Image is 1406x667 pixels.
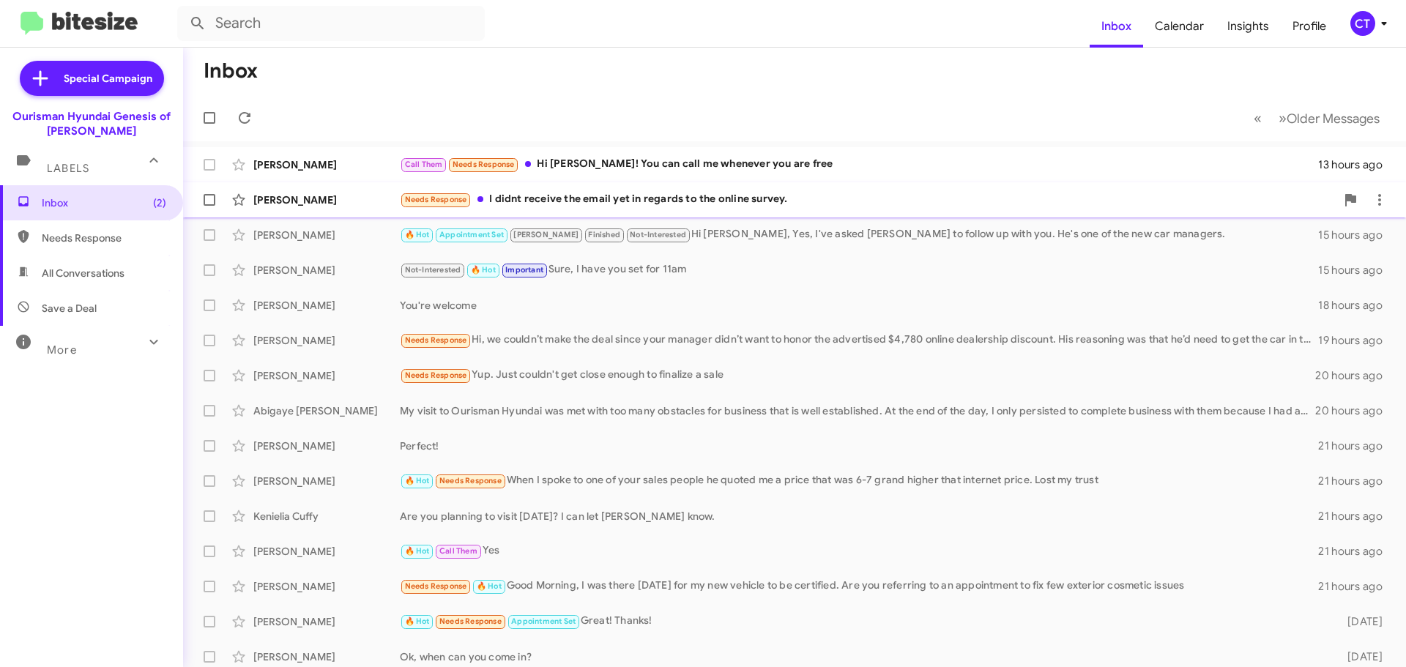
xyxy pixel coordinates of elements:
[1338,11,1390,36] button: CT
[400,403,1315,418] div: My visit to Ourisman Hyundai was met with too many obstacles for business that is well establishe...
[253,544,400,559] div: [PERSON_NAME]
[588,230,620,239] span: Finished
[1318,544,1394,559] div: 21 hours ago
[1216,5,1281,48] a: Insights
[253,298,400,313] div: [PERSON_NAME]
[400,261,1318,278] div: Sure, I have you set for 11am
[47,343,77,357] span: More
[42,231,166,245] span: Needs Response
[405,335,467,345] span: Needs Response
[253,263,400,277] div: [PERSON_NAME]
[1318,157,1394,172] div: 13 hours ago
[1315,368,1394,383] div: 20 hours ago
[400,156,1318,173] div: Hi [PERSON_NAME]! You can call me whenever you are free
[477,581,502,591] span: 🔥 Hot
[1254,109,1262,127] span: «
[253,228,400,242] div: [PERSON_NAME]
[1315,403,1394,418] div: 20 hours ago
[1324,614,1394,629] div: [DATE]
[253,649,400,664] div: [PERSON_NAME]
[400,367,1315,384] div: Yup. Just couldn't get close enough to finalize a sale
[42,195,166,210] span: Inbox
[439,476,502,485] span: Needs Response
[1246,103,1388,133] nav: Page navigation example
[400,226,1318,243] div: Hi [PERSON_NAME], Yes, I've asked [PERSON_NAME] to follow up with you. He's one of the new car ma...
[405,476,430,485] span: 🔥 Hot
[513,230,579,239] span: [PERSON_NAME]
[630,230,686,239] span: Not-Interested
[153,195,166,210] span: (2)
[1318,263,1394,277] div: 15 hours ago
[405,230,430,239] span: 🔥 Hot
[1318,298,1394,313] div: 18 hours ago
[400,332,1318,349] div: Hi, we couldn’t make the deal since your manager didn’t want to honor the advertised $4,780 onlin...
[1090,5,1143,48] a: Inbox
[1287,111,1380,127] span: Older Messages
[405,581,467,591] span: Needs Response
[400,509,1318,523] div: Are you planning to visit [DATE]? I can let [PERSON_NAME] know.
[1318,509,1394,523] div: 21 hours ago
[400,472,1318,489] div: When I spoke to one of your sales people he quoted me a price that was 6-7 grand higher that inte...
[253,579,400,594] div: [PERSON_NAME]
[453,160,515,169] span: Needs Response
[400,649,1324,664] div: Ok, when can you come in?
[405,546,430,556] span: 🔥 Hot
[253,509,400,523] div: Kenielia Cuffy
[1324,649,1394,664] div: [DATE]
[405,195,467,204] span: Needs Response
[253,439,400,453] div: [PERSON_NAME]
[439,546,477,556] span: Call Them
[42,301,97,316] span: Save a Deal
[405,616,430,626] span: 🔥 Hot
[511,616,576,626] span: Appointment Set
[400,439,1318,453] div: Perfect!
[400,298,1318,313] div: You're welcome
[253,614,400,629] div: [PERSON_NAME]
[1318,579,1394,594] div: 21 hours ago
[1318,333,1394,348] div: 19 hours ago
[1270,103,1388,133] button: Next
[1245,103,1271,133] button: Previous
[405,370,467,380] span: Needs Response
[253,333,400,348] div: [PERSON_NAME]
[400,578,1318,595] div: Good Morning, I was there [DATE] for my new vehicle to be certified. Are you referring to an appo...
[253,157,400,172] div: [PERSON_NAME]
[405,160,443,169] span: Call Them
[1350,11,1375,36] div: CT
[253,403,400,418] div: Abigaye [PERSON_NAME]
[47,162,89,175] span: Labels
[471,265,496,275] span: 🔥 Hot
[204,59,258,83] h1: Inbox
[1318,228,1394,242] div: 15 hours ago
[1143,5,1216,48] a: Calendar
[253,368,400,383] div: [PERSON_NAME]
[439,230,504,239] span: Appointment Set
[177,6,485,41] input: Search
[64,71,152,86] span: Special Campaign
[400,543,1318,559] div: Yes
[253,193,400,207] div: [PERSON_NAME]
[20,61,164,96] a: Special Campaign
[405,265,461,275] span: Not-Interested
[1318,439,1394,453] div: 21 hours ago
[42,266,124,280] span: All Conversations
[253,474,400,488] div: [PERSON_NAME]
[505,265,543,275] span: Important
[1318,474,1394,488] div: 21 hours ago
[439,616,502,626] span: Needs Response
[1279,109,1287,127] span: »
[400,613,1324,630] div: Great! Thanks!
[400,191,1336,208] div: I didnt receive the email yet in regards to the online survey.
[1281,5,1338,48] a: Profile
